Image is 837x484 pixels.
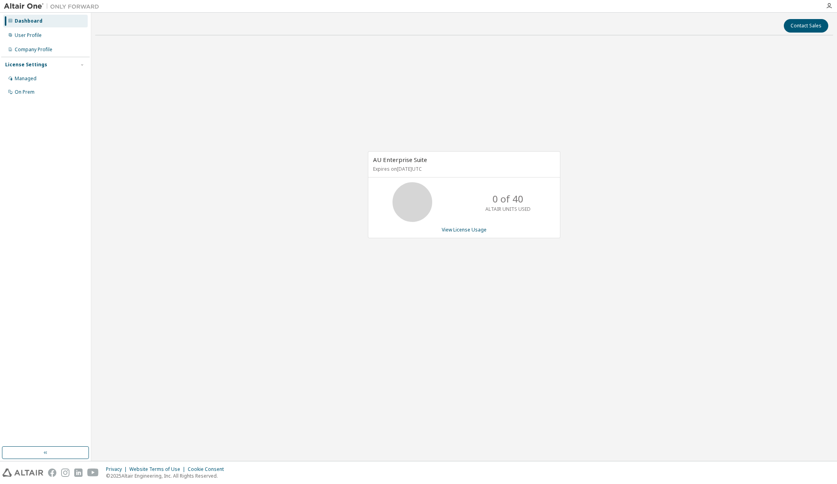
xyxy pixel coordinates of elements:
div: Cookie Consent [188,466,229,472]
p: © 2025 Altair Engineering, Inc. All Rights Reserved. [106,472,229,479]
button: Contact Sales [784,19,828,33]
img: instagram.svg [61,469,69,477]
a: View License Usage [442,226,487,233]
div: Website Terms of Use [129,466,188,472]
div: Managed [15,75,37,82]
img: linkedin.svg [74,469,83,477]
div: Dashboard [15,18,42,24]
p: 0 of 40 [493,192,523,206]
img: altair_logo.svg [2,469,43,477]
span: AU Enterprise Suite [373,156,427,164]
div: Company Profile [15,46,52,53]
div: Privacy [106,466,129,472]
p: Expires on [DATE] UTC [373,166,553,172]
img: youtube.svg [87,469,99,477]
div: License Settings [5,62,47,68]
div: User Profile [15,32,42,39]
img: facebook.svg [48,469,56,477]
img: Altair One [4,2,103,10]
p: ALTAIR UNITS USED [485,206,531,212]
div: On Prem [15,89,35,95]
